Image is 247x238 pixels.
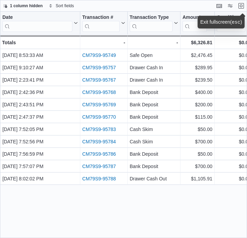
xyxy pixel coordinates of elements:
div: - [130,38,178,47]
div: $1,105.91 [183,175,212,183]
div: $700.00 [183,162,212,170]
div: $400.00 [183,88,212,96]
div: [DATE] 8:02:02 PM [2,175,78,183]
button: Amount [183,14,212,32]
a: CM79S9-95769 [82,102,116,107]
div: Bank Deposit [130,150,178,158]
div: Over/Short [217,14,245,21]
div: [DATE] 2:43:51 PM [2,100,78,109]
div: [DATE] 2:47:37 PM [2,113,78,121]
span: 1 column hidden [10,3,43,9]
a: CM79S9-95788 [82,176,116,181]
div: [DATE] 8:53:33 AM [2,51,78,59]
button: Keyboard shortcuts [215,2,223,10]
kbd: esc [232,20,240,25]
div: $50.00 [183,125,212,133]
div: [DATE] 7:57:07 PM [2,162,78,170]
div: [DATE] 2:42:36 PM [2,88,78,96]
a: CM79S9-95784 [82,139,116,144]
div: Transaction # [82,14,120,21]
div: Exit fullscreen ( ) [200,19,242,26]
div: [DATE] 7:52:56 PM [2,138,78,146]
div: Transaction Type [130,14,173,32]
button: Date [2,14,78,32]
a: CM79S9-95757 [82,65,116,70]
div: Date [2,14,72,21]
button: Transaction Type [130,14,178,32]
div: $289.95 [183,63,212,72]
div: [DATE] 7:52:05 PM [2,125,78,133]
a: CM79S9-95768 [82,90,116,95]
div: Amount [183,14,207,21]
div: Bank Deposit [130,162,178,170]
button: Transaction # [82,14,125,32]
div: $200.00 [183,100,212,109]
div: Amount [183,14,207,32]
div: [DATE] 7:56:59 PM [2,150,78,158]
div: $700.00 [183,138,212,146]
div: Bank Deposit [130,113,178,121]
div: Transaction Type [130,14,173,21]
a: CM79S9-95767 [82,77,116,83]
div: Drawer Cash In [130,63,178,72]
span: Sort fields [56,3,74,9]
div: Cash Skim [130,138,178,146]
div: Over/Short [217,14,245,32]
div: $239.50 [183,76,212,84]
button: Display options [226,2,234,10]
div: Safe Open [130,51,178,59]
div: [DATE] 2:23:41 PM [2,76,78,84]
div: Bank Deposit [130,100,178,109]
div: $50.00 [183,150,212,158]
div: Date [2,14,72,32]
a: CM79S9-95786 [82,151,116,157]
a: CM79S9-95770 [82,114,116,120]
button: Sort fields [46,2,77,10]
button: Exit fullscreen [237,2,245,10]
div: Cash Skim [130,125,178,133]
a: CM79S9-95783 [82,127,116,132]
div: $6,326.81 [183,38,212,47]
div: Totals [2,38,78,47]
a: CM79S9-95787 [82,164,116,169]
div: [DATE] 9:10:27 AM [2,63,78,72]
div: - [82,38,125,47]
div: Drawer Cash In [130,76,178,84]
div: $2,476.45 [183,51,212,59]
div: Transaction # URL [82,14,120,32]
a: CM79S9-95749 [82,52,116,58]
div: Drawer Cash Out [130,175,178,183]
div: Bank Deposit [130,88,178,96]
button: 1 column hidden [0,2,45,10]
div: $115.00 [183,113,212,121]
